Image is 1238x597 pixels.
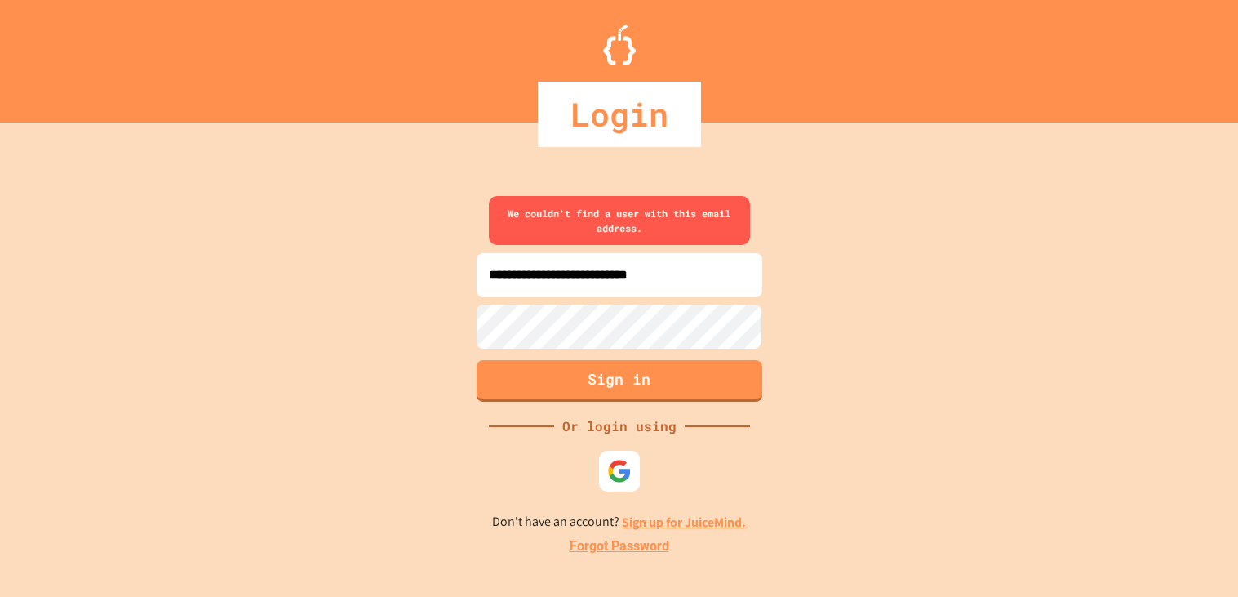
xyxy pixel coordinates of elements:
a: Sign up for JuiceMind. [622,514,746,531]
p: Don't have an account? [492,512,746,532]
img: google-icon.svg [607,459,632,483]
button: Sign in [477,360,762,402]
div: We couldn't find a user with this email address. [489,196,750,245]
div: Or login using [554,417,685,436]
a: Forgot Password [570,537,669,556]
div: Login [538,82,701,147]
img: Logo.svg [603,25,636,65]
